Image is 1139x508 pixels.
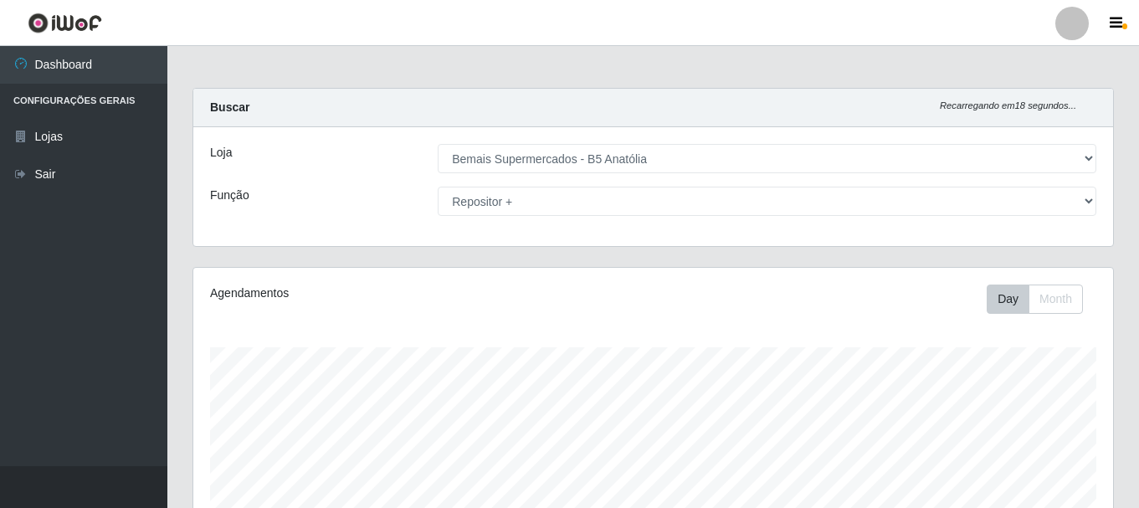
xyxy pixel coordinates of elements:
[210,100,249,114] strong: Buscar
[987,285,1029,314] button: Day
[987,285,1096,314] div: Toolbar with button groups
[28,13,102,33] img: CoreUI Logo
[987,285,1083,314] div: First group
[210,187,249,204] label: Função
[210,285,565,302] div: Agendamentos
[210,144,232,162] label: Loja
[1029,285,1083,314] button: Month
[940,100,1076,110] i: Recarregando em 18 segundos...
